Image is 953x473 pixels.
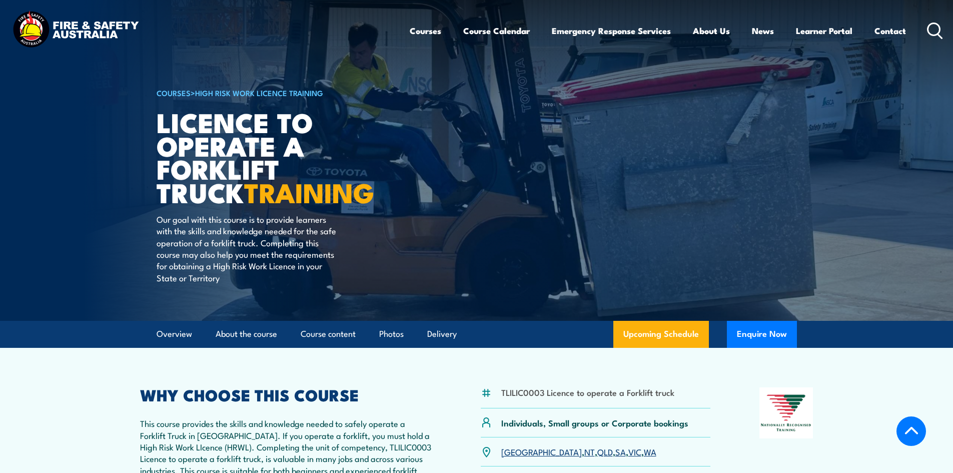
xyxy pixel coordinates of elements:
a: Learner Portal [796,18,852,44]
h1: Licence to operate a forklift truck [157,110,404,204]
a: Emergency Response Services [552,18,671,44]
a: Photos [379,321,404,347]
p: Our goal with this course is to provide learners with the skills and knowledge needed for the saf... [157,213,339,283]
a: Overview [157,321,192,347]
a: [GEOGRAPHIC_DATA] [501,445,582,457]
img: Nationally Recognised Training logo. [759,387,813,438]
a: WA [644,445,656,457]
h2: WHY CHOOSE THIS COURSE [140,387,432,401]
a: About Us [693,18,730,44]
a: QLD [597,445,613,457]
a: SA [615,445,626,457]
a: COURSES [157,87,191,98]
a: VIC [628,445,641,457]
a: NT [584,445,595,457]
a: Courses [410,18,441,44]
button: Enquire Now [727,321,797,348]
a: Upcoming Schedule [613,321,709,348]
h6: > [157,87,404,99]
a: News [752,18,774,44]
a: Course content [301,321,356,347]
a: Contact [874,18,906,44]
a: About the course [216,321,277,347]
li: TLILIC0003 Licence to operate a Forklift truck [501,386,674,398]
a: High Risk Work Licence Training [195,87,323,98]
p: , , , , , [501,446,656,457]
a: Delivery [427,321,457,347]
p: Individuals, Small groups or Corporate bookings [501,417,688,428]
strong: TRAINING [244,171,374,212]
a: Course Calendar [463,18,530,44]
